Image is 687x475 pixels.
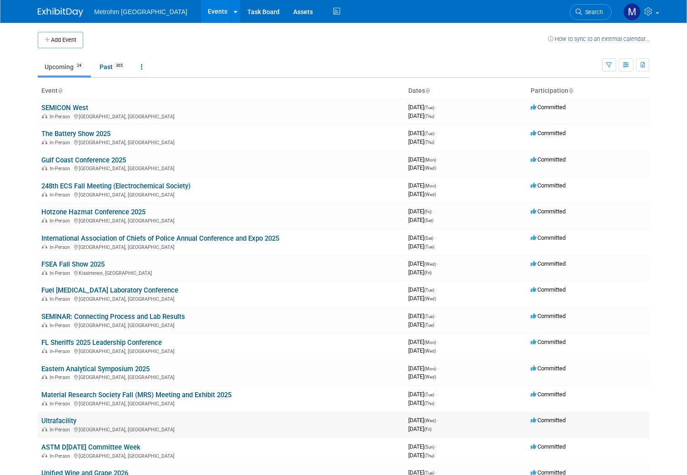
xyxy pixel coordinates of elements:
span: Committed [531,365,566,372]
a: Eastern Analytical Symposium 2025 [41,365,150,373]
div: [GEOGRAPHIC_DATA], [GEOGRAPHIC_DATA] [41,373,401,380]
span: (Fri) [424,270,431,275]
span: (Tue) [424,314,434,319]
span: Committed [531,234,566,241]
a: SEMINAR: Connecting Process and Lab Results [41,313,185,321]
a: 248th ECS Fall Meeting (Electrochemical Society) [41,182,191,190]
span: [DATE] [408,164,436,171]
span: (Thu) [424,401,434,406]
span: In-Person [50,270,73,276]
span: [DATE] [408,365,439,372]
span: In-Person [50,349,73,354]
span: - [436,443,437,450]
span: [DATE] [408,243,434,250]
a: SEMICON West [41,104,88,112]
span: [DATE] [408,425,431,432]
span: [DATE] [408,208,434,215]
img: In-Person Event [42,401,47,405]
span: (Sat) [424,236,433,241]
span: Committed [531,208,566,215]
span: [DATE] [408,321,434,328]
div: [GEOGRAPHIC_DATA], [GEOGRAPHIC_DATA] [41,191,401,198]
button: Add Event [38,32,83,48]
img: In-Person Event [42,218,47,222]
span: (Wed) [424,192,436,197]
a: Past365 [93,58,132,76]
a: International Association of Chiefs of Police Annual Conference and Expo 2025 [41,234,279,243]
span: (Tue) [424,323,434,328]
a: Upcoming24 [38,58,91,76]
span: (Tue) [424,131,434,136]
span: In-Person [50,296,73,302]
span: [DATE] [408,399,434,406]
span: In-Person [50,244,73,250]
span: - [437,182,439,189]
span: [DATE] [408,417,439,424]
span: [DATE] [408,452,434,459]
span: [DATE] [408,391,437,398]
span: Committed [531,339,566,345]
span: Committed [531,156,566,163]
div: [GEOGRAPHIC_DATA], [GEOGRAPHIC_DATA] [41,295,401,302]
img: In-Person Event [42,244,47,249]
span: [DATE] [408,130,437,136]
span: (Thu) [424,140,434,145]
a: Sort by Start Date [425,87,430,94]
div: [GEOGRAPHIC_DATA], [GEOGRAPHIC_DATA] [41,138,401,146]
span: Committed [531,313,566,319]
span: [DATE] [408,104,437,111]
span: (Thu) [424,453,434,458]
span: - [437,260,439,267]
img: In-Person Event [42,323,47,327]
span: - [436,286,437,293]
span: - [437,365,439,372]
span: [DATE] [408,373,436,380]
span: In-Person [50,114,73,120]
a: Hotzone Hazmat Conference 2025 [41,208,145,216]
span: [DATE] [408,217,433,223]
div: [GEOGRAPHIC_DATA], [GEOGRAPHIC_DATA] [41,243,401,250]
span: [DATE] [408,295,436,302]
a: Fuel [MEDICAL_DATA] Laboratory Conference [41,286,178,294]
span: In-Person [50,323,73,328]
div: [GEOGRAPHIC_DATA], [GEOGRAPHIC_DATA] [41,399,401,407]
span: [DATE] [408,443,437,450]
div: [GEOGRAPHIC_DATA], [GEOGRAPHIC_DATA] [41,452,401,459]
div: [GEOGRAPHIC_DATA], [GEOGRAPHIC_DATA] [41,112,401,120]
span: [DATE] [408,112,434,119]
span: Committed [531,130,566,136]
span: Committed [531,391,566,398]
a: Material Research Society Fall (MRS) Meeting and Exhibit 2025 [41,391,231,399]
th: Participation [527,83,649,99]
span: [DATE] [408,339,439,345]
span: In-Person [50,374,73,380]
div: [GEOGRAPHIC_DATA], [GEOGRAPHIC_DATA] [41,425,401,433]
img: In-Person Event [42,114,47,118]
span: (Wed) [424,418,436,423]
span: (Sat) [424,218,433,223]
a: Sort by Event Name [58,87,62,94]
a: FL Sheriffs 2025 Leadership Conference [41,339,162,347]
span: 24 [74,62,84,69]
span: (Tue) [424,244,434,249]
span: [DATE] [408,156,439,163]
span: - [435,234,436,241]
span: (Mon) [424,340,436,345]
span: Committed [531,182,566,189]
span: In-Person [50,427,73,433]
span: Committed [531,443,566,450]
span: Committed [531,417,566,424]
span: (Mon) [424,366,436,371]
span: (Tue) [424,392,434,397]
img: Michelle Simoes [623,3,641,20]
span: Metrohm [GEOGRAPHIC_DATA] [94,8,187,15]
img: In-Person Event [42,166,47,170]
span: - [437,156,439,163]
div: [GEOGRAPHIC_DATA], [GEOGRAPHIC_DATA] [41,321,401,328]
span: In-Person [50,218,73,224]
span: In-Person [50,140,73,146]
span: (Wed) [424,349,436,354]
span: [DATE] [408,260,439,267]
img: In-Person Event [42,349,47,353]
span: (Wed) [424,296,436,301]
